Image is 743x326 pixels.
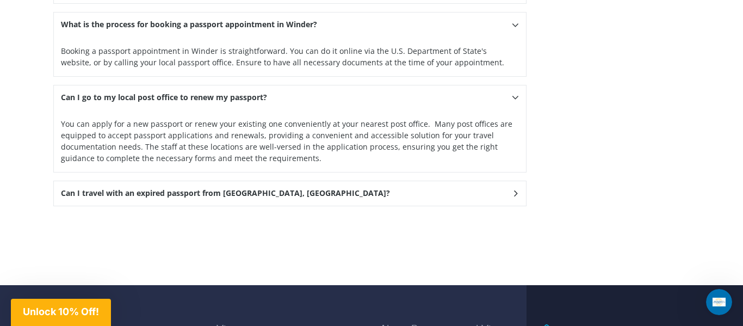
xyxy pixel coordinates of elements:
iframe: Intercom live chat [706,289,732,315]
h3: Can I go to my local post office to renew my passport? [61,93,267,102]
p: You can apply for a new passport or renew your existing one conveniently at your nearest post off... [61,118,519,164]
span: Unlock 10% Off! [23,306,99,317]
div: Unlock 10% Off! [11,299,111,326]
h3: What is the process for booking a passport appointment in Winder? [61,20,317,29]
h3: Can I travel with an expired passport from [GEOGRAPHIC_DATA], [GEOGRAPHIC_DATA]? [61,189,390,198]
p: Booking a passport appointment in Winder is straightforward. You can do it online via the U.S. De... [61,45,519,68]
